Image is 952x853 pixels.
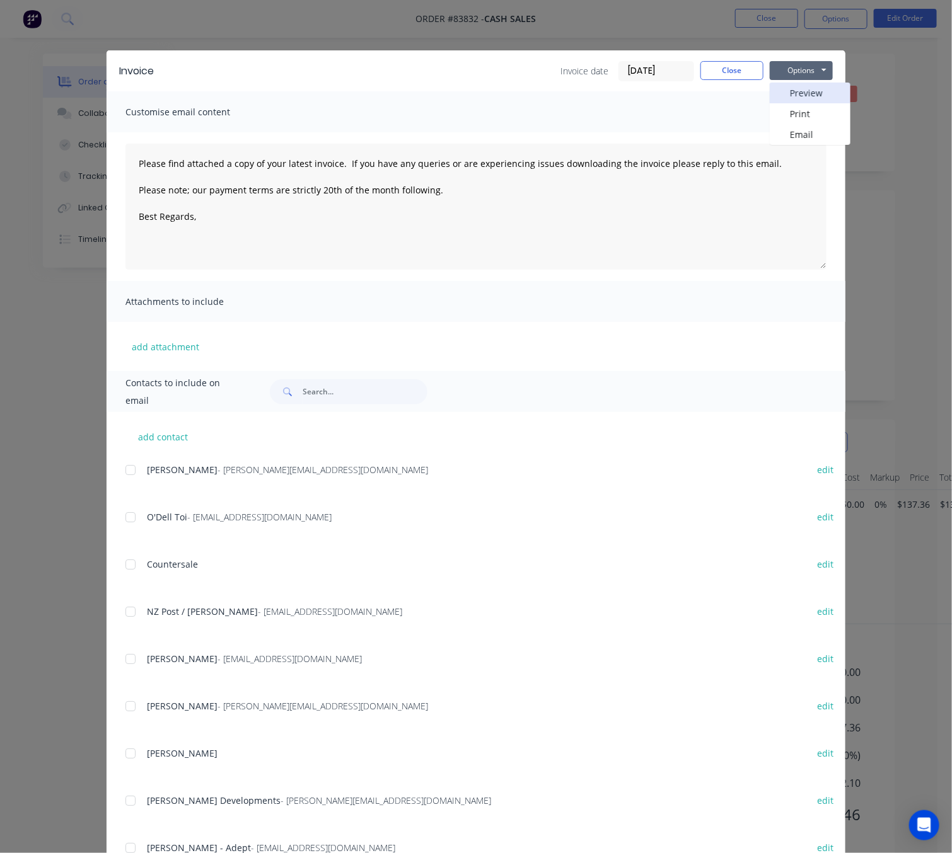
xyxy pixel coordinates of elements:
[810,556,842,573] button: edit
[303,379,427,404] input: Search...
[810,603,842,620] button: edit
[125,374,238,409] span: Contacts to include on email
[560,64,608,77] span: Invoice date
[125,337,206,356] button: add attachment
[281,794,491,806] span: - [PERSON_NAME][EMAIL_ADDRESS][DOMAIN_NAME]
[147,605,258,617] span: NZ Post / [PERSON_NAME]
[147,558,198,570] span: Countersale
[147,794,281,806] span: [PERSON_NAME] Developments
[810,650,842,667] button: edit
[770,61,833,80] button: Options
[770,103,850,124] button: Print
[147,653,218,665] span: [PERSON_NAME]
[125,103,264,121] span: Customise email content
[810,792,842,809] button: edit
[700,61,763,80] button: Close
[119,64,154,79] div: Invoice
[125,144,827,270] textarea: Please find attached a copy of your latest invoice. If you have any queries or are experiencing i...
[770,83,850,103] button: Preview
[258,605,402,617] span: - [EMAIL_ADDRESS][DOMAIN_NAME]
[770,124,850,145] button: Email
[147,700,218,712] span: [PERSON_NAME]
[218,464,428,476] span: - [PERSON_NAME][EMAIL_ADDRESS][DOMAIN_NAME]
[810,508,842,525] button: edit
[810,461,842,478] button: edit
[810,745,842,762] button: edit
[147,464,218,476] span: [PERSON_NAME]
[147,747,218,759] span: [PERSON_NAME]
[218,700,428,712] span: - [PERSON_NAME][EMAIL_ADDRESS][DOMAIN_NAME]
[147,511,187,523] span: O'Dell Toi
[909,810,939,840] div: Open Intercom Messenger
[125,427,201,446] button: add contact
[218,653,362,665] span: - [EMAIL_ADDRESS][DOMAIN_NAME]
[125,293,264,311] span: Attachments to include
[810,697,842,714] button: edit
[187,511,332,523] span: - [EMAIL_ADDRESS][DOMAIN_NAME]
